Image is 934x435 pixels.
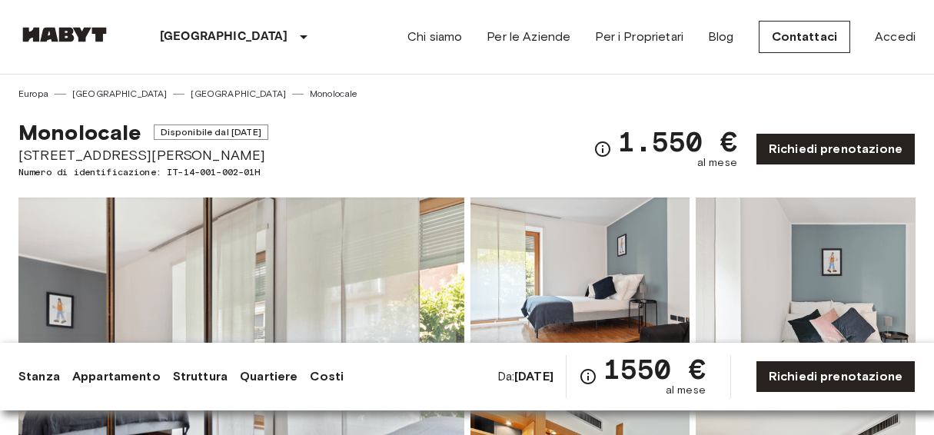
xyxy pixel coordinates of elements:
a: Richiedi prenotazione [756,360,916,393]
svg: Verifica i dettagli delle spese nella sezione 'Riassunto dei Costi'. Si prega di notare che gli s... [593,140,612,158]
span: [STREET_ADDRESS][PERSON_NAME] [18,145,268,165]
a: Quartiere [240,367,297,386]
a: [GEOGRAPHIC_DATA] [191,87,286,101]
span: Disponibile dal [DATE] [154,125,268,140]
a: Struttura [173,367,228,386]
span: al mese [697,155,737,171]
a: Per i Proprietari [595,28,683,46]
span: al mese [666,383,706,398]
a: Per le Aziende [487,28,570,46]
svg: Verifica i dettagli delle spese nella sezione 'Riassunto dei Costi'. Si prega di notare che gli s... [579,367,597,386]
img: Picture of unit IT-14-001-002-01H [696,198,916,399]
a: Contattaci [759,21,851,53]
a: Costi [310,367,344,386]
a: Europa [18,87,48,101]
img: Picture of unit IT-14-001-002-01H [470,198,690,399]
p: [GEOGRAPHIC_DATA] [160,28,288,46]
span: Monolocale [18,119,141,145]
span: Numero di identificazione: IT-14-001-002-01H [18,165,268,179]
a: Blog [708,28,734,46]
a: Appartamento [72,367,161,386]
span: Da: [497,368,553,385]
a: Chi siamo [407,28,462,46]
b: [DATE] [514,369,553,384]
a: Stanza [18,367,60,386]
a: Monolocale [310,87,358,101]
span: 1550 € [603,355,706,383]
a: Accedi [875,28,916,46]
a: [GEOGRAPHIC_DATA] [72,87,168,101]
img: Habyt [18,27,111,42]
span: 1.550 € [618,128,737,155]
a: Richiedi prenotazione [756,133,916,165]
